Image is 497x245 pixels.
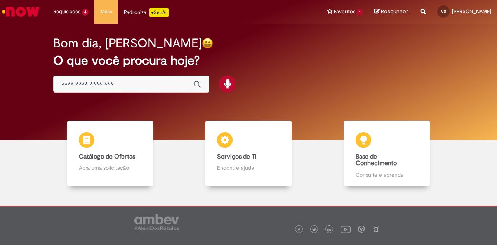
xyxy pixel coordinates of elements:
h2: O que você procura hoje? [53,54,443,67]
a: Rascunhos [374,8,409,16]
h2: Bom dia, [PERSON_NAME] [53,36,202,50]
a: Serviços de TI Encontre ajuda [179,121,318,186]
b: Serviços de TI [217,153,257,160]
img: logo_footer_linkedin.png [327,228,331,232]
span: Rascunhos [381,8,409,15]
img: logo_footer_naosei.png [372,226,379,233]
img: happy-face.png [202,38,213,49]
div: Padroniza [124,8,169,17]
a: Base de Conhecimento Consulte e aprenda [318,121,456,186]
span: 1 [357,9,363,16]
img: ServiceNow [1,4,41,19]
img: logo_footer_facebook.png [297,228,301,232]
p: Abra uma solicitação [79,164,141,172]
img: logo_footer_youtube.png [341,224,351,234]
p: Consulte e aprenda [356,171,418,179]
b: Base de Conhecimento [356,153,397,167]
a: Catálogo de Ofertas Abra uma solicitação [41,121,179,186]
b: Catálogo de Ofertas [79,153,135,160]
span: More [100,8,112,16]
span: Requisições [53,8,80,16]
span: [PERSON_NAME] [452,8,491,15]
img: logo_footer_ambev_rotulo_gray.png [134,214,179,230]
img: logo_footer_twitter.png [312,228,316,232]
p: +GenAi [149,8,169,17]
span: VS [441,9,446,14]
span: Favoritos [334,8,355,16]
img: logo_footer_workplace.png [358,226,365,233]
span: 4 [82,9,89,16]
p: Encontre ajuda [217,164,280,172]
